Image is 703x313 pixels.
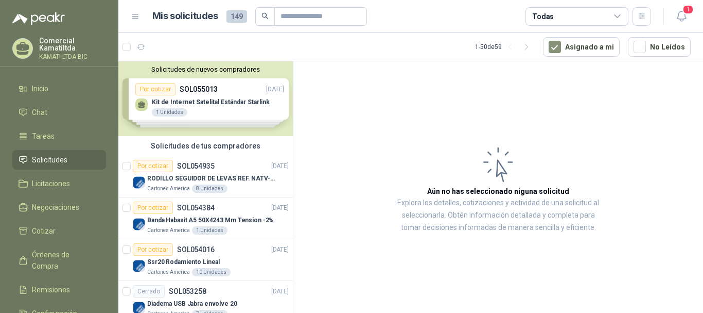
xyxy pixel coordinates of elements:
p: Cartones America [147,226,190,235]
span: Chat [32,107,47,118]
p: [DATE] [271,203,289,213]
img: Logo peakr [12,12,65,25]
p: RODILLO SEGUIDOR DE LEVAS REF. NATV-17-PPA [PERSON_NAME] [147,174,275,184]
p: Diadema USB Jabra envolve 20 [147,299,237,309]
span: Negociaciones [32,202,79,213]
div: Solicitudes de nuevos compradoresPor cotizarSOL055013[DATE] Kit de Internet Satelital Estándar St... [118,61,293,136]
span: search [261,12,269,20]
h3: Aún no has seleccionado niguna solicitud [427,186,569,197]
p: Comercial Kamatiltda [39,37,106,52]
div: Todas [532,11,554,22]
span: 149 [226,10,247,23]
button: Asignado a mi [543,37,620,57]
p: [DATE] [271,245,289,255]
span: Remisiones [32,284,70,295]
p: KAMATI LTDA BIC [39,54,106,60]
div: Por cotizar [133,160,173,172]
div: 10 Unidades [192,268,231,276]
div: Cerrado [133,285,165,298]
a: Inicio [12,79,106,98]
a: Por cotizarSOL054384[DATE] Company LogoBanda Habasit A5 50X4243 Mm Tension -2%Cartones America1 U... [118,197,293,239]
span: 1 [682,5,694,14]
a: Chat [12,103,106,122]
a: Órdenes de Compra [12,245,106,276]
span: Inicio [32,83,48,94]
img: Company Logo [133,218,145,230]
p: [DATE] [271,161,289,171]
p: [DATE] [271,287,289,296]
button: 1 [672,7,691,26]
img: Company Logo [133,176,145,189]
div: Solicitudes de tus compradores [118,136,293,156]
p: Cartones America [147,268,190,276]
div: Por cotizar [133,243,173,256]
img: Company Logo [133,260,145,272]
a: Licitaciones [12,174,106,193]
div: Por cotizar [133,202,173,214]
a: Por cotizarSOL054016[DATE] Company LogoSsr20 Rodamiento LinealCartones America10 Unidades [118,239,293,281]
h1: Mis solicitudes [152,9,218,24]
button: No Leídos [628,37,691,57]
a: Negociaciones [12,197,106,217]
span: Solicitudes [32,154,67,166]
div: 1 Unidades [192,226,227,235]
p: SOL053258 [169,288,206,295]
p: Cartones America [147,185,190,193]
p: SOL054384 [177,204,215,211]
span: Licitaciones [32,178,70,189]
span: Órdenes de Compra [32,249,96,272]
p: SOL054016 [177,246,215,253]
a: Por cotizarSOL054935[DATE] Company LogoRODILLO SEGUIDOR DE LEVAS REF. NATV-17-PPA [PERSON_NAME]Ca... [118,156,293,197]
span: Cotizar [32,225,56,237]
a: Remisiones [12,280,106,300]
a: Tareas [12,126,106,146]
span: Tareas [32,130,55,142]
p: Banda Habasit A5 50X4243 Mm Tension -2% [147,216,274,225]
p: Explora los detalles, cotizaciones y actividad de una solicitud al seleccionarla. Obtén informaci... [396,197,600,234]
p: SOL054935 [177,162,215,170]
p: Ssr20 Rodamiento Lineal [147,257,220,267]
a: Solicitudes [12,150,106,170]
div: 8 Unidades [192,185,227,193]
a: Cotizar [12,221,106,241]
div: 1 - 50 de 59 [475,39,535,55]
button: Solicitudes de nuevos compradores [122,65,289,73]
